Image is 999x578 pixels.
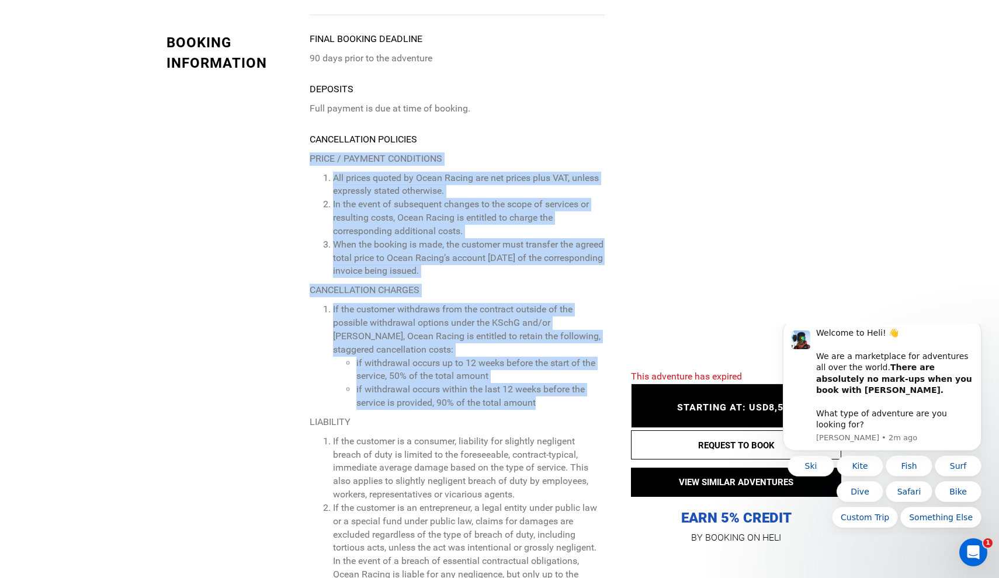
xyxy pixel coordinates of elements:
span: 1 [983,538,993,548]
button: VIEW SIMILAR ADVENTURES [631,468,841,497]
div: BOOKING INFORMATION [166,33,301,73]
button: Quick reply: Kite [71,131,118,152]
li: In the event of subsequent changes to the scope of services or resulting costs, Ocean Racing is e... [333,198,605,238]
button: Quick reply: Surf [169,131,216,152]
li: if withdrawal occurs up to 12 weeks before the start of the service, 50% of the total amount [356,357,605,384]
li: All prices quoted by Ocean Racing are net prices plus VAT, unless expressly stated otherwise. [333,172,605,199]
p: CANCELLATION CHARGES [310,284,605,297]
button: Quick reply: Dive [71,157,118,178]
iframe: Intercom notifications message [765,324,999,535]
li: If the customer is a consumer, liability for slightly negligent breach of duty is limited to the ... [333,435,605,502]
span: STARTING AT: USD8,500 [677,402,795,413]
button: Quick reply: Something Else [135,183,216,204]
p: EARN 5% CREDIT [631,392,841,527]
strong: Deposits [310,83,353,95]
div: Welcome to Heli! 👋 We are a marketplace for adventures all over the world. What type of adventure... [51,4,207,106]
iframe: Intercom live chat [959,538,987,566]
button: Quick reply: Fish [120,131,167,152]
button: Quick reply: Ski [22,131,69,152]
div: Quick reply options [18,131,216,204]
li: When the booking is made, the customer must transfer the agreed total price to Ocean Racing’s acc... [333,238,605,278]
p: BY BOOKING ON HELI [631,530,841,546]
p: Message from Carl, sent 2m ago [51,109,207,119]
li: If the customer withdraws from the contract outside of the possible withdrawal options under the ... [333,303,605,410]
b: There are absolutely no mark-ups when you book with [PERSON_NAME]. [51,39,207,71]
li: if withdrawal occurs within the last 12 weeks before the service is provided, 90% of the total am... [356,383,605,410]
button: REQUEST TO BOOK [631,430,841,459]
p: 90 days prior to the adventure [310,52,605,65]
p: Full payment is due at time of booking. [310,102,605,116]
p: PRICE / PAYMENT CONDITIONS [310,152,605,166]
div: Message content [51,4,207,106]
button: Quick reply: Safari [120,157,167,178]
img: Profile image for Carl [26,6,45,25]
p: LIABILITY [310,416,605,429]
span: This adventure has expired [631,371,742,382]
strong: Cancellation Policies [310,134,417,145]
strong: Final booking deadline [310,33,422,44]
button: Quick reply: Custom Trip [67,183,133,204]
button: Quick reply: Bike [169,157,216,178]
